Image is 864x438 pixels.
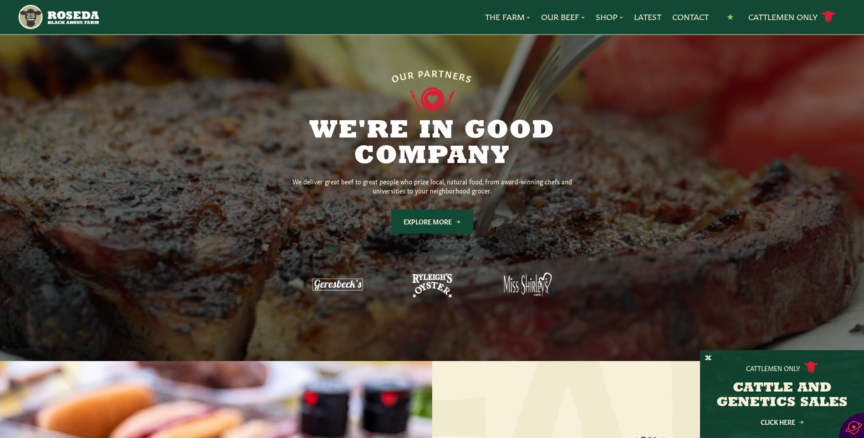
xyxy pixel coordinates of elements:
span: R [407,69,415,80]
h3: CATTLE AND GENETICS SALES [711,381,853,410]
a: Our Beef [541,11,585,23]
a: Shop [596,11,623,23]
span: A [424,67,432,78]
span: P [417,68,424,78]
span: R [431,67,438,77]
img: https://roseda.com/wp-content/uploads/2021/05/roseda-25-header.png [17,4,99,31]
button: X [705,354,711,363]
span: N [445,68,454,79]
span: T [438,67,445,78]
span: U [399,70,408,81]
span: R [459,71,468,82]
span: O [390,71,401,83]
span: S [465,72,474,84]
a: Contact [672,11,709,23]
img: cattle-icon.svg [804,362,818,374]
a: Latest [634,11,661,23]
p: We deliver great beef to great people who prize local, natural food, from award-winning chefs and... [286,177,578,195]
a: The Farm [485,11,530,23]
div: OUR PARTNERS [390,67,474,84]
a: Cattlemen Only [748,9,836,25]
a: Click Here [741,419,823,425]
h2: We're in Good Company [257,118,607,169]
p: Cattlemen Only [746,363,800,372]
span: E [452,69,460,80]
a: Explore More [391,209,473,234]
